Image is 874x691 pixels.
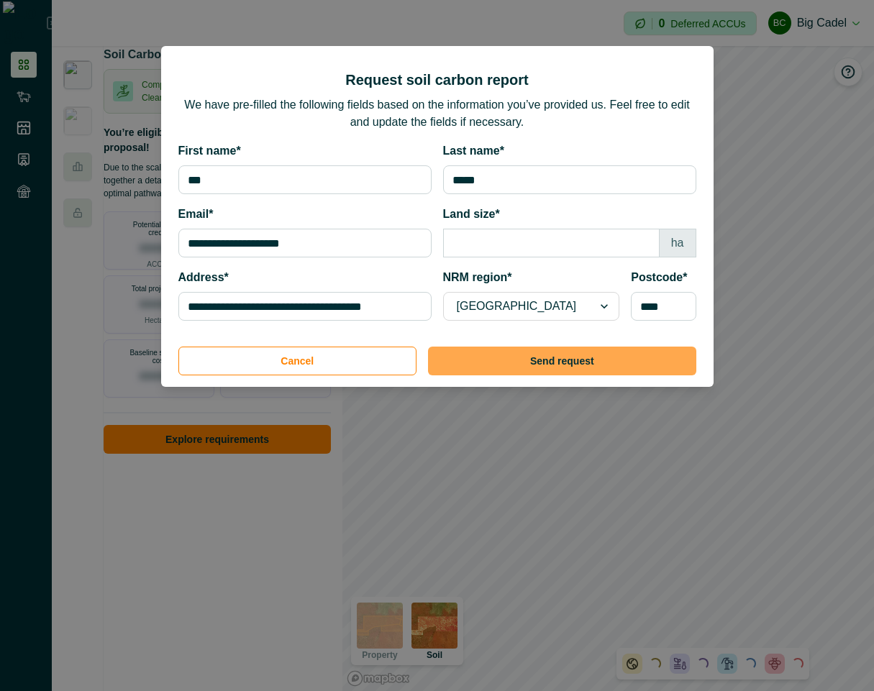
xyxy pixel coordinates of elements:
[659,229,696,257] div: ha
[631,269,687,286] label: Postcode*
[178,206,423,223] label: Email*
[178,347,417,375] button: Cancel
[178,96,696,131] p: We have pre-filled the following fields based on the information you’ve provided us. Feel free to...
[443,142,688,160] label: Last name*
[345,69,529,91] h2: Request soil carbon report
[443,269,611,286] label: NRM region*
[443,206,688,223] label: Land size*
[178,142,423,160] label: First name*
[428,347,696,375] button: Send request
[178,269,423,286] label: Address*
